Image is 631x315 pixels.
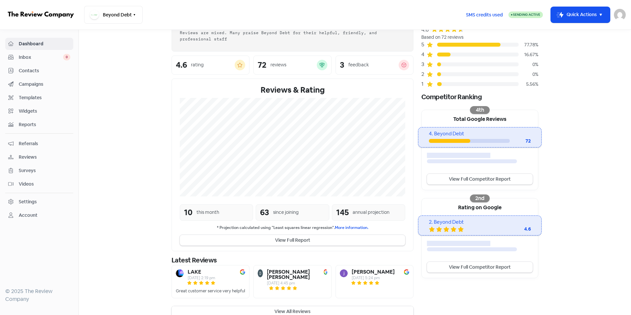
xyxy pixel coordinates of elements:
[5,65,73,77] a: Contacts
[460,11,508,18] a: SMS credits used
[5,196,73,208] a: Settings
[267,281,322,285] div: [DATE] 4:45 pm
[180,84,405,96] div: Reviews & Rating
[19,67,70,74] span: Contacts
[510,138,531,145] div: 72
[5,38,73,50] a: Dashboard
[324,269,327,275] img: Image
[19,54,63,61] span: Inbox
[519,81,538,88] div: 5.56%
[240,269,245,275] img: Image
[19,154,70,161] span: Reviews
[5,105,73,117] a: Widgets
[258,61,267,69] div: 72
[336,56,413,75] a: 3feedback
[5,151,73,163] a: Reviews
[5,287,73,303] div: © 2025 The Review Company
[348,61,369,68] div: feedback
[180,235,405,246] button: View Full Report
[191,61,204,68] div: rating
[5,119,73,131] a: Reports
[340,61,344,69] div: 3
[63,54,70,60] span: 0
[470,106,490,114] div: 4th
[19,121,70,128] span: Reports
[421,80,427,88] div: 1
[519,41,538,48] div: 77.78%
[427,174,533,185] a: View Full Competitor Report
[421,34,538,41] div: Based on 72 reviews
[19,212,37,219] div: Account
[184,207,193,218] div: 10
[5,51,73,63] a: Inbox 0
[180,225,405,231] small: * Projection calculated using "Least squares linear regression".
[551,7,610,23] button: Quick Actions
[19,181,70,188] span: Videos
[427,262,533,273] a: View Full Competitor Report
[519,71,538,78] div: 0%
[5,178,73,190] a: Videos
[180,30,405,42] div: Reviews are mixed. Many praise Beyond Debt for their helpful, friendly, and professional staff
[19,140,70,147] span: Referrals
[404,269,409,275] img: Image
[513,12,540,17] span: Sending Active
[253,56,331,75] a: 72reviews
[273,209,299,216] div: since joining
[19,167,70,174] span: Surveys
[340,269,348,277] img: Avatar
[172,56,249,75] a: 4.6rating
[5,138,73,150] a: Referrals
[614,9,626,21] img: User
[176,288,245,294] div: Great customer service very helpful
[172,255,413,265] div: Latest Reviews
[197,209,219,216] div: this month
[429,218,530,226] div: 2. Beyond Debt
[335,225,368,230] a: More information.
[429,130,530,138] div: 4. Beyond Debt
[421,70,427,78] div: 2
[19,94,70,101] span: Templates
[421,92,538,102] div: Competitor Ranking
[19,198,37,205] div: Settings
[352,276,395,280] div: [DATE] 5:24 pm
[336,207,349,218] div: 145
[422,110,538,127] div: Total Google Reviews
[421,51,427,58] div: 4
[352,269,395,275] b: [PERSON_NAME]
[176,61,187,69] div: 4.6
[19,108,70,115] span: Widgets
[267,269,322,280] b: [PERSON_NAME] [PERSON_NAME]
[504,226,531,233] div: 4.6
[470,194,490,202] div: 2nd
[5,209,73,221] a: Account
[176,269,184,277] img: Avatar
[353,209,389,216] div: annual projection
[258,269,263,277] img: Avatar
[5,92,73,104] a: Templates
[84,6,143,24] button: Beyond Debt
[260,207,269,218] div: 63
[5,78,73,90] a: Campaigns
[270,61,286,68] div: reviews
[421,60,427,68] div: 3
[19,40,70,47] span: Dashboard
[422,198,538,215] div: Rating on Google
[19,81,70,88] span: Campaigns
[188,276,215,280] div: [DATE] 2:19 pm
[508,11,543,19] a: Sending Active
[519,51,538,58] div: 16.67%
[421,26,429,34] div: 4.6
[188,269,201,275] b: LAKE
[519,61,538,68] div: 0%
[5,165,73,177] a: Surveys
[466,11,503,18] span: SMS credits used
[421,41,427,49] div: 5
